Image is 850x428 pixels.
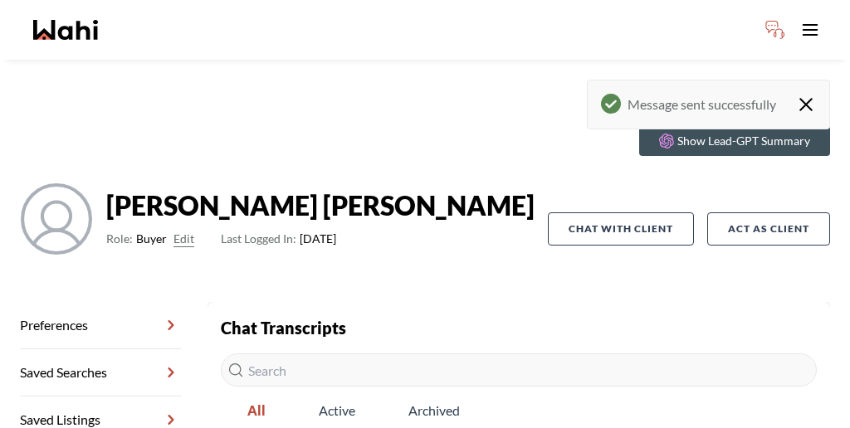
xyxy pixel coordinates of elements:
strong: [PERSON_NAME] [PERSON_NAME] [106,189,535,222]
span: Role: [106,229,133,249]
span: Buyer [136,229,167,249]
strong: Chat Transcripts [221,318,346,338]
button: Show Lead-GPT Summary [639,126,830,156]
button: Toggle open navigation menu [794,13,827,46]
a: Wahi homepage [33,20,98,40]
a: Preferences [20,302,181,349]
span: Last Logged In: [221,231,296,246]
button: Edit [173,229,194,249]
a: Saved Searches [20,349,181,396]
span: Message sent successfully [628,94,776,115]
button: Act as Client [707,212,830,246]
span: Active [292,393,382,428]
button: Close toast [796,80,816,129]
svg: Sucess Icon [601,94,621,114]
span: All [221,393,292,428]
span: Archived [382,393,486,428]
p: Show Lead-GPT Summary [677,133,810,149]
input: Search [221,353,817,387]
span: [DATE] [221,229,336,249]
button: Chat with client [548,212,694,246]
